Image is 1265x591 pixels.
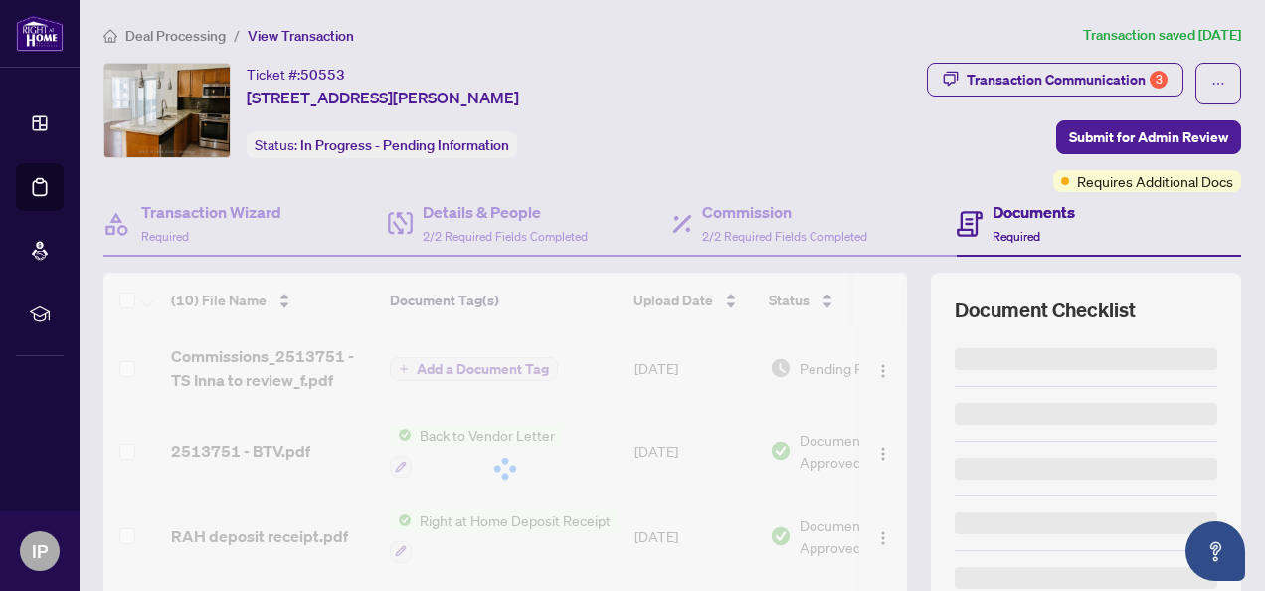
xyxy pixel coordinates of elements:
div: 3 [1150,71,1168,89]
span: [STREET_ADDRESS][PERSON_NAME] [247,86,519,109]
span: 50553 [300,66,345,84]
span: View Transaction [248,27,354,45]
article: Transaction saved [DATE] [1083,24,1241,47]
span: home [103,29,117,43]
span: 2/2 Required Fields Completed [702,229,867,244]
span: IP [32,537,48,565]
h4: Documents [993,200,1075,224]
div: Status: [247,131,517,158]
button: Submit for Admin Review [1056,120,1241,154]
h4: Details & People [423,200,588,224]
img: logo [16,15,64,52]
div: Transaction Communication [967,64,1168,96]
button: Open asap [1185,521,1245,581]
img: IMG-C12353735_1.jpg [104,64,230,157]
span: Document Checklist [955,296,1136,324]
span: ellipsis [1211,77,1225,91]
span: Required [993,229,1040,244]
span: Requires Additional Docs [1077,170,1233,192]
span: 2/2 Required Fields Completed [423,229,588,244]
span: Deal Processing [125,27,226,45]
span: Submit for Admin Review [1069,121,1228,153]
li: / [234,24,240,47]
h4: Commission [702,200,867,224]
span: Required [141,229,189,244]
div: Ticket #: [247,63,345,86]
h4: Transaction Wizard [141,200,281,224]
button: Transaction Communication3 [927,63,1183,97]
span: In Progress - Pending Information [300,136,509,154]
